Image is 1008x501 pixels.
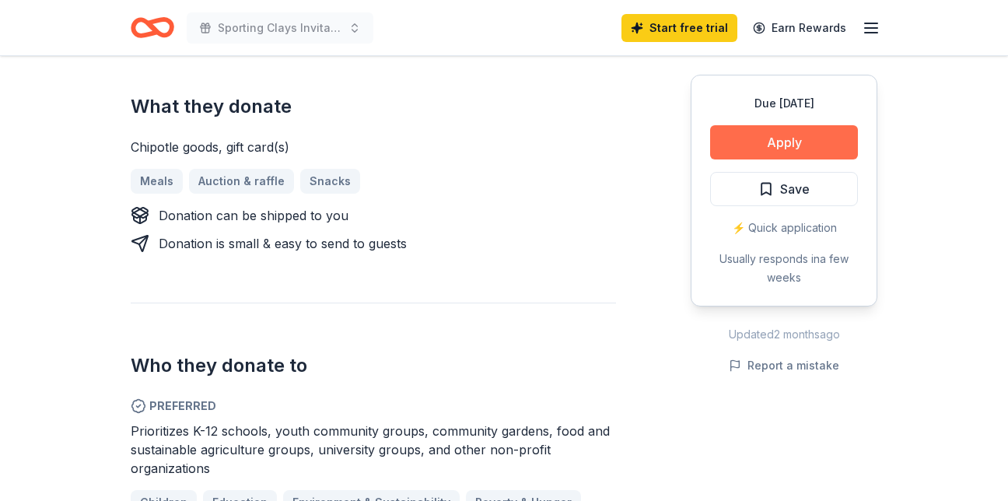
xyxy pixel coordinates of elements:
a: Meals [131,169,183,194]
span: Preferred [131,397,616,415]
span: Save [780,179,810,199]
div: Updated 2 months ago [691,325,877,344]
a: Auction & raffle [189,169,294,194]
div: Donation can be shipped to you [159,206,348,225]
a: Home [131,9,174,46]
div: Donation is small & easy to send to guests [159,234,407,253]
div: Due [DATE] [710,94,858,113]
h2: Who they donate to [131,353,616,378]
span: Prioritizes K-12 schools, youth community groups, community gardens, food and sustainable agricul... [131,423,610,476]
h2: What they donate [131,94,616,119]
div: ⚡️ Quick application [710,219,858,237]
span: Sporting Clays Invitational [218,19,342,37]
div: Chipotle goods, gift card(s) [131,138,616,156]
button: Sporting Clays Invitational [187,12,373,44]
button: Report a mistake [729,356,839,375]
button: Save [710,172,858,206]
a: Earn Rewards [744,14,856,42]
div: Usually responds in a few weeks [710,250,858,287]
a: Start free trial [621,14,737,42]
button: Apply [710,125,858,159]
a: Snacks [300,169,360,194]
